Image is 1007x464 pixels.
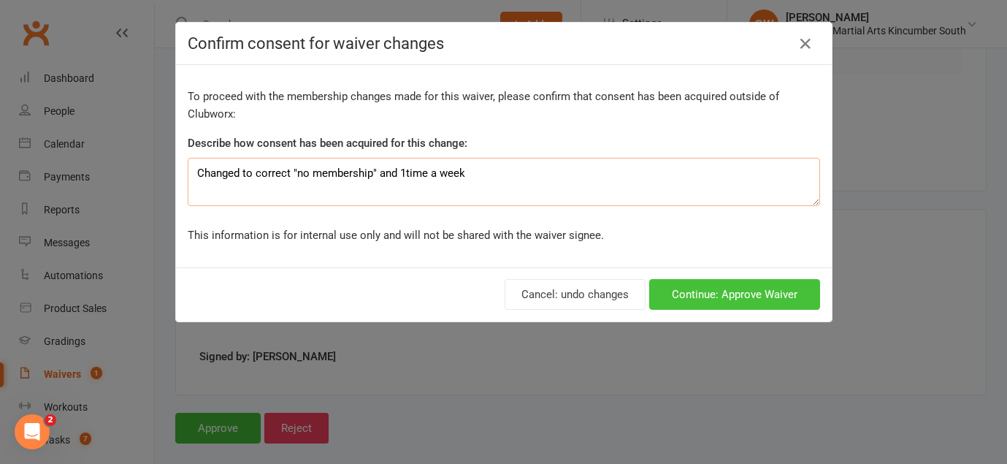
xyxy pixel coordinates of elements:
[45,414,56,426] span: 2
[188,34,444,53] span: Confirm consent for waiver changes
[794,32,817,56] button: Close
[15,414,50,449] iframe: Intercom live chat
[188,227,820,244] p: This information is for internal use only and will not be shared with the waiver signee.
[188,88,820,123] p: To proceed with the membership changes made for this waiver, please confirm that consent has been...
[505,279,646,310] button: Cancel: undo changes
[649,279,820,310] button: Continue: Approve Waiver
[188,134,467,152] label: Describe how consent has been acquired for this change:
